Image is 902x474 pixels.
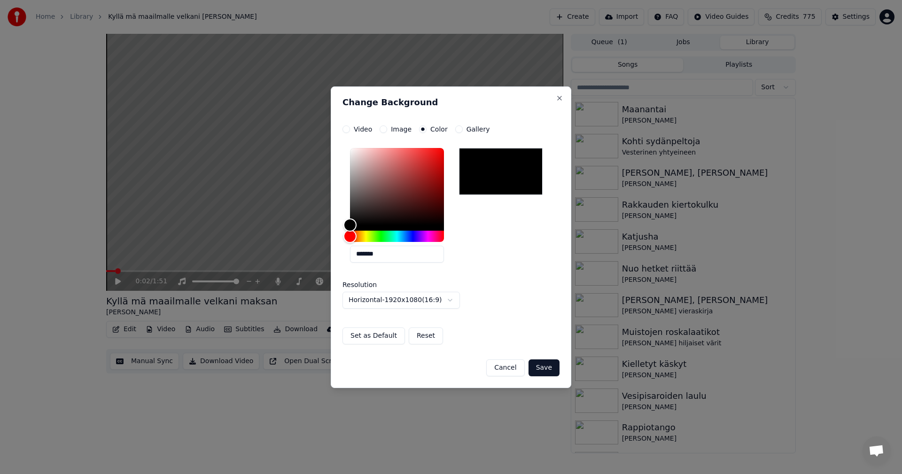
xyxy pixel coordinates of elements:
label: Gallery [467,126,490,132]
label: Color [430,126,448,132]
button: Cancel [486,359,524,376]
div: Hue [350,231,444,242]
h2: Change Background [342,98,560,107]
div: Color [350,148,444,225]
label: Resolution [342,281,436,288]
button: Reset [409,327,443,344]
button: Set as Default [342,327,405,344]
label: Image [391,126,412,132]
label: Video [354,126,372,132]
button: Save [529,359,560,376]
